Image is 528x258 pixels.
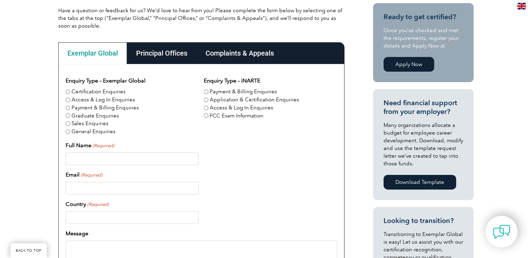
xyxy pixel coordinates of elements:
[10,243,47,258] a: BACK TO TOP
[80,172,102,179] span: (Required)
[127,42,196,64] div: Principal Offices
[72,104,139,112] label: Payment & Billing Enquiries
[72,96,135,104] label: Access & Log In Enquiries
[196,42,283,64] div: Complaints & Appeals
[384,121,463,167] p: Many organizations allocate a budget for employee career development. Download, modify and use th...
[66,171,102,179] label: Email
[204,77,260,85] legend: Enquiry Type – iNARTE
[517,3,526,9] img: en
[66,77,146,85] legend: Enquiry Type – Exemplar Global
[493,223,510,241] img: contact-chat.png
[72,88,126,96] label: Certification Enquiries
[72,120,109,128] label: Sales Enquiries
[72,128,116,136] label: General Enquiries
[210,88,277,96] label: Payment & Billing Enquiries
[384,27,463,50] p: Once you’ve checked and met the requirements, register your details and Apply Now at
[58,7,344,30] p: Have a question or feedback for us? We’d love to hear from you! Please complete the form below by...
[58,42,127,64] div: Exemplar Global
[72,112,119,120] label: Graduate Enquiries
[210,96,299,104] label: Application & Certification Enquiries
[66,141,114,150] label: Full Name
[384,216,463,225] h3: Looking to transition?
[87,201,109,208] span: (Required)
[210,104,273,112] label: Access & Log In Enquiries
[66,229,88,238] label: Message
[384,57,434,72] a: Apply Now
[384,175,456,189] a: Download Template
[384,99,463,116] h3: Need financial support from your employer?
[66,200,109,208] label: Country
[92,142,114,149] span: (Required)
[210,112,263,120] label: FCC Exam Information
[384,13,463,21] h3: Ready to get certified?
